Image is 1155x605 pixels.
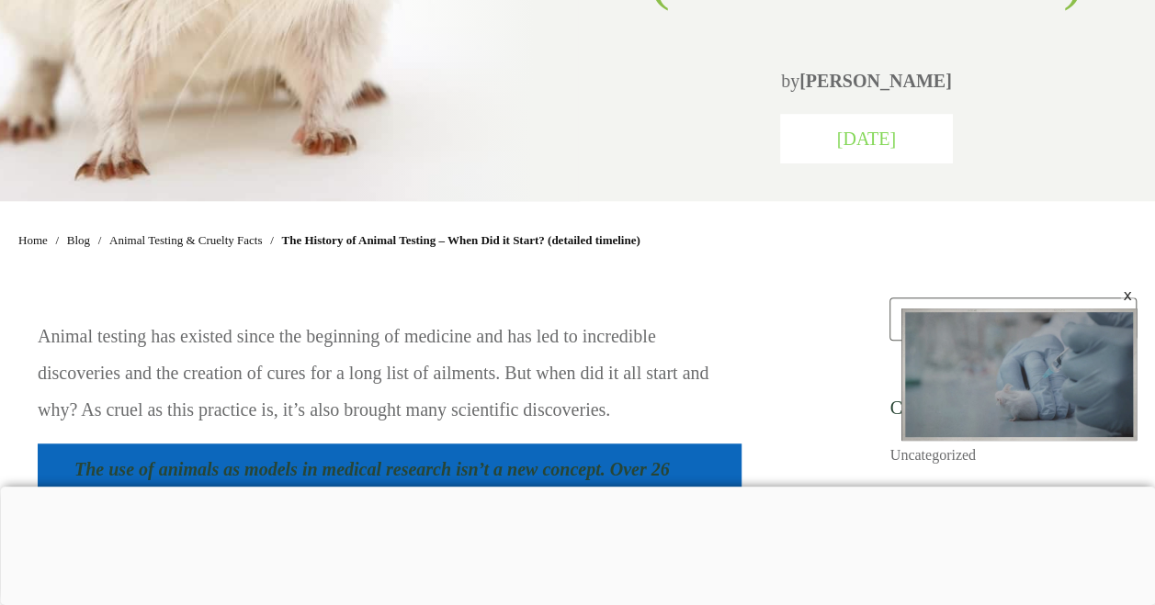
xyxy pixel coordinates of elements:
[890,443,976,469] a: Uncategorized
[799,71,952,91] a: [PERSON_NAME]
[901,308,1137,441] div: Video Player
[38,318,742,442] p: Animal testing has existed since the beginning of medicine and has led to incredible discoveries ...
[617,62,1117,99] p: by
[18,233,48,247] span: Home
[109,229,262,252] a: Animal Testing & Cruelty Facts
[266,234,277,246] li: /
[94,234,106,246] li: /
[18,229,48,252] a: Home
[281,229,640,252] span: The History of Animal Testing – When Did it Start? (detailed timeline)
[116,487,1039,600] iframe: Advertisement
[51,234,63,246] li: /
[67,233,90,247] span: Blog
[109,233,262,247] span: Animal Testing & Cruelty Facts
[837,129,896,149] span: [DATE]
[890,397,1136,419] h5: Categories
[67,229,90,252] a: Blog
[1120,288,1135,303] div: x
